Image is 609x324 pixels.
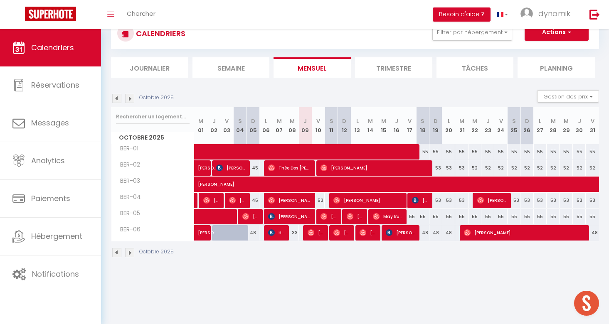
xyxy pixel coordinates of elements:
th: 19 [429,107,442,144]
th: 28 [547,107,560,144]
div: 48 [429,225,442,241]
th: 21 [455,107,468,144]
abbr: M [459,117,464,125]
abbr: L [539,117,541,125]
div: 52 [560,160,572,176]
div: 45 [247,160,259,176]
div: 55 [586,144,599,160]
span: [PERSON_NAME] [321,160,428,176]
div: 55 [481,209,494,224]
div: 52 [573,160,586,176]
span: [PERSON_NAME] [477,192,507,208]
div: 53 [520,193,533,208]
abbr: D [251,117,255,125]
li: Journalier [111,57,188,78]
p: Octobre 2025 [139,248,174,256]
th: 12 [338,107,351,144]
th: 27 [534,107,547,144]
th: 14 [364,107,377,144]
span: Notifications [32,269,79,279]
div: 53 [508,193,520,208]
div: 55 [573,144,586,160]
input: Rechercher un logement... [116,109,190,124]
span: Messages [31,118,69,128]
li: Mensuel [274,57,351,78]
div: 48 [442,225,455,241]
abbr: S [238,117,242,125]
span: [PERSON_NAME] [198,156,217,172]
abbr: J [212,117,216,125]
abbr: L [356,117,359,125]
div: 52 [468,160,481,176]
th: 10 [312,107,325,144]
abbr: S [330,117,333,125]
div: 53 [534,193,547,208]
li: Tâches [436,57,514,78]
abbr: M [551,117,556,125]
span: dynamik [538,8,570,19]
span: [PERSON_NAME] [229,192,246,208]
span: Chercher [127,9,155,18]
th: 09 [299,107,312,144]
abbr: D [525,117,529,125]
p: Octobre 2025 [139,94,174,102]
th: 29 [560,107,572,144]
div: 55 [560,144,572,160]
abbr: L [265,117,267,125]
span: [PERSON_NAME] [PERSON_NAME] [PERSON_NAME] [386,225,416,241]
th: 11 [325,107,338,144]
abbr: S [512,117,516,125]
div: 55 [429,209,442,224]
abbr: S [421,117,424,125]
th: 07 [273,107,286,144]
li: Trimestre [355,57,432,78]
li: Semaine [192,57,270,78]
a: [PERSON_NAME] [195,177,207,192]
abbr: D [342,117,346,125]
span: [PERSON_NAME] [268,209,311,224]
span: Hébergement [31,231,82,241]
div: 48 [586,225,599,241]
span: [PERSON_NAME] [198,221,217,236]
div: 53 [429,160,442,176]
button: Actions [525,24,589,41]
span: [PERSON_NAME] [333,192,402,208]
abbr: M [564,117,569,125]
div: 55 [573,209,586,224]
abbr: J [303,117,307,125]
h3: CALENDRIERS [134,24,185,43]
th: 25 [508,107,520,144]
button: Besoin d'aide ? [433,7,491,22]
th: 08 [286,107,298,144]
div: 52 [534,160,547,176]
th: 20 [442,107,455,144]
div: 52 [481,160,494,176]
abbr: V [591,117,594,125]
abbr: V [316,117,320,125]
th: 23 [481,107,494,144]
div: 52 [586,160,599,176]
abbr: M [198,117,203,125]
span: [PERSON_NAME] [360,225,377,241]
span: Analytics [31,155,65,166]
abbr: J [578,117,581,125]
abbr: V [499,117,503,125]
span: Octobre 2025 [111,132,194,144]
span: Paiements [31,193,70,204]
div: 55 [520,209,533,224]
a: [PERSON_NAME] [195,225,207,241]
span: [PERSON_NAME] K G [242,209,259,224]
div: 55 [442,209,455,224]
th: 18 [416,107,429,144]
abbr: M [277,117,282,125]
span: [PERSON_NAME] [464,225,584,241]
div: 53 [442,193,455,208]
div: 45 [247,193,259,208]
abbr: V [408,117,412,125]
th: 24 [494,107,507,144]
span: BER-04 [113,193,144,202]
div: 55 [547,144,560,160]
div: 55 [455,209,468,224]
abbr: M [472,117,477,125]
span: BER-03 [113,177,144,186]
